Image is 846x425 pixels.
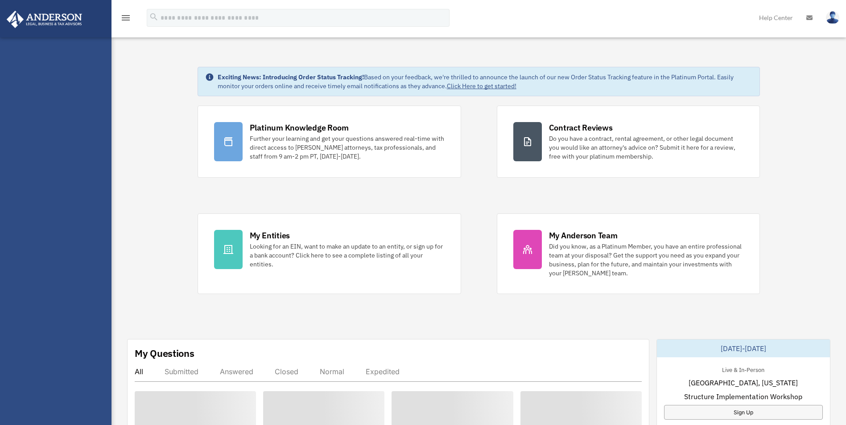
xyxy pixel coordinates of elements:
[135,347,194,360] div: My Questions
[250,122,349,133] div: Platinum Knowledge Room
[497,213,760,294] a: My Anderson Team Did you know, as a Platinum Member, you have an entire professional team at your...
[135,367,143,376] div: All
[689,377,798,388] span: [GEOGRAPHIC_DATA], [US_STATE]
[366,367,400,376] div: Expedited
[826,11,839,24] img: User Pic
[218,73,753,90] div: Based on your feedback, we're thrilled to announce the launch of our new Order Status Tracking fe...
[684,391,802,402] span: Structure Implementation Workshop
[250,230,290,241] div: My Entities
[165,367,198,376] div: Submitted
[549,242,744,278] div: Did you know, as a Platinum Member, you have an entire professional team at your disposal? Get th...
[198,213,461,294] a: My Entities Looking for an EIN, want to make an update to an entity, or sign up for a bank accoun...
[275,367,298,376] div: Closed
[120,16,131,23] a: menu
[120,12,131,23] i: menu
[149,12,159,22] i: search
[549,230,618,241] div: My Anderson Team
[664,405,823,420] a: Sign Up
[250,134,445,161] div: Further your learning and get your questions answered real-time with direct access to [PERSON_NAM...
[198,106,461,178] a: Platinum Knowledge Room Further your learning and get your questions answered real-time with dire...
[549,134,744,161] div: Do you have a contract, rental agreement, or other legal document you would like an attorney's ad...
[447,82,516,90] a: Click Here to get started!
[250,242,445,269] div: Looking for an EIN, want to make an update to an entity, or sign up for a bank account? Click her...
[549,122,613,133] div: Contract Reviews
[220,367,253,376] div: Answered
[218,73,364,81] strong: Exciting News: Introducing Order Status Tracking!
[4,11,85,28] img: Anderson Advisors Platinum Portal
[715,364,772,374] div: Live & In-Person
[497,106,760,178] a: Contract Reviews Do you have a contract, rental agreement, or other legal document you would like...
[657,339,830,357] div: [DATE]-[DATE]
[320,367,344,376] div: Normal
